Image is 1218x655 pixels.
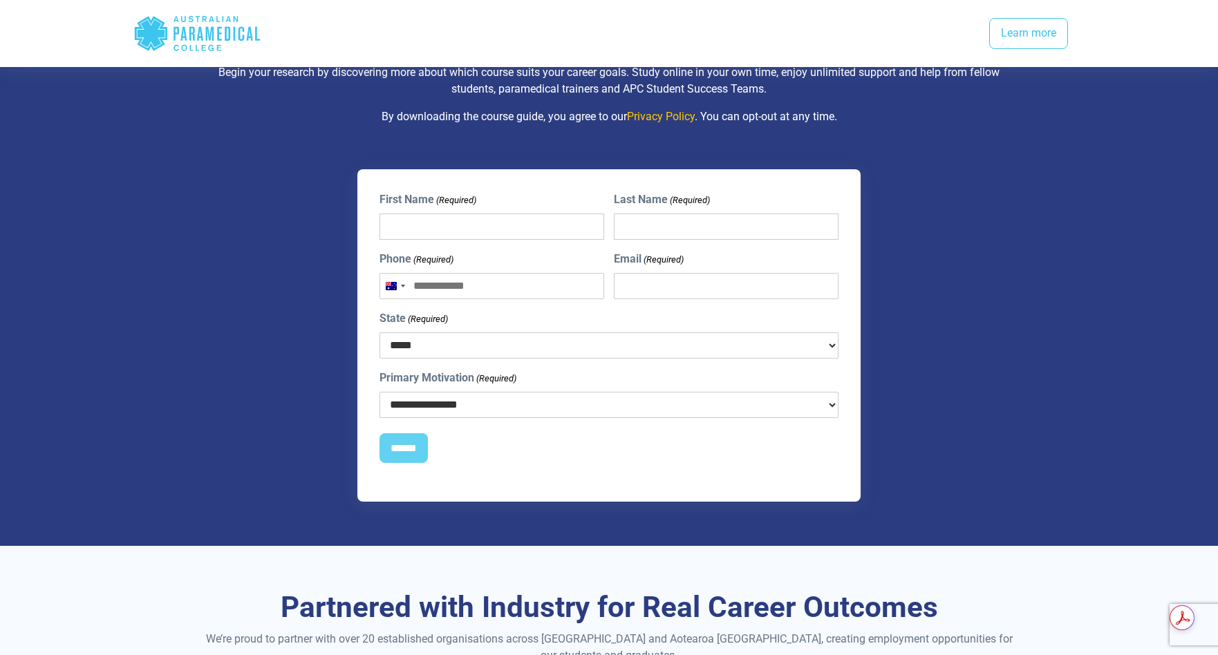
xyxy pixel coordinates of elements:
[205,590,1013,625] h3: Partnered with Industry for Real Career Outcomes
[413,253,454,267] span: (Required)
[989,18,1068,50] a: Learn more
[133,11,261,56] div: Australian Paramedical College
[642,253,684,267] span: (Required)
[380,251,453,267] label: Phone
[407,312,449,326] span: (Required)
[380,274,409,298] button: Selected country
[614,191,710,208] label: Last Name
[380,191,476,208] label: First Name
[627,110,695,123] a: Privacy Policy
[476,372,517,386] span: (Required)
[205,64,1013,97] p: Begin your research by discovering more about which course suits your career goals. Study online ...
[205,108,1013,125] p: By downloading the course guide, you agree to our . You can opt-out at any time.
[668,193,710,207] span: (Required)
[380,310,448,327] label: State
[435,193,477,207] span: (Required)
[614,251,684,267] label: Email
[380,370,516,386] label: Primary Motivation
